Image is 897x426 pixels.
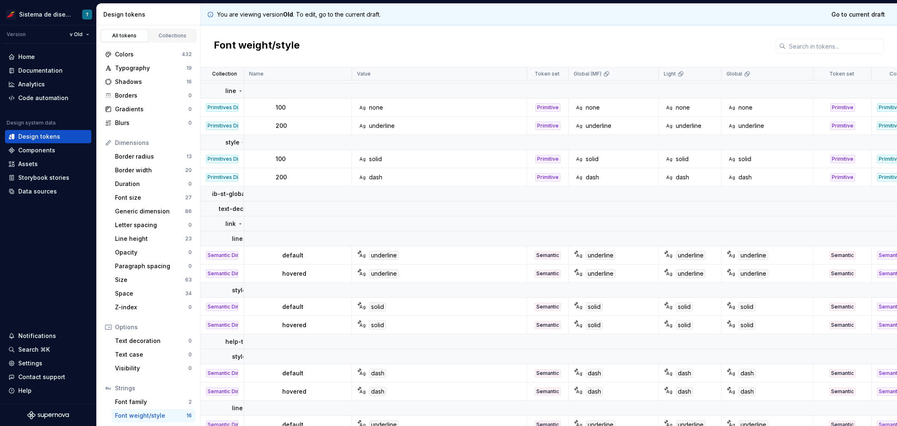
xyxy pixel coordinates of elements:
[115,221,188,229] div: Letter spacing
[576,370,582,377] div: Ag
[282,387,306,396] p: hovered
[212,190,247,198] p: ib-st-global
[112,164,195,177] a: Border width20
[738,122,764,130] div: underline
[232,235,243,243] p: line
[576,156,582,162] div: Ag
[586,302,603,311] div: solid
[112,246,195,259] a: Opacity0
[188,181,192,187] div: 0
[369,155,382,163] div: solid
[666,370,672,377] div: Ag
[112,177,195,191] a: Duration0
[738,155,751,163] div: solid
[728,270,735,277] div: Ag
[738,103,753,112] div: none
[225,87,236,95] p: line
[103,10,197,19] div: Design tokens
[112,218,195,232] a: Letter spacing0
[5,157,91,171] a: Assets
[830,103,855,112] div: Primitive
[738,251,768,260] div: underline
[188,222,192,228] div: 0
[115,289,185,298] div: Space
[786,39,884,54] input: Search in tokens...
[676,251,706,260] div: underline
[188,106,192,113] div: 0
[576,104,582,111] div: Ag
[728,122,735,129] div: Ag
[576,174,582,181] div: Ag
[738,269,768,278] div: underline
[102,75,195,88] a: Shadows16
[276,173,287,181] p: 200
[676,387,693,396] div: dash
[115,350,188,359] div: Text case
[18,359,42,367] div: Settings
[185,194,192,201] div: 27
[586,251,616,260] div: underline
[7,31,26,38] div: Version
[676,321,693,330] div: solid
[535,71,560,77] p: Token set
[185,277,192,283] div: 63
[586,269,616,278] div: underline
[225,220,236,228] p: link
[369,173,382,181] div: dash
[188,338,192,344] div: 0
[152,32,193,39] div: Collections
[115,64,186,72] div: Typography
[115,180,188,188] div: Duration
[369,302,386,311] div: solid
[102,48,195,61] a: Colors432
[206,103,238,112] div: Primitives Dimension (0.1)
[70,31,83,38] span: v Old
[112,260,195,273] a: Paragraph spacing0
[359,156,366,162] div: Ag
[115,303,188,311] div: Z-index
[586,321,603,330] div: solid
[206,321,238,329] div: Semantic Dimension (0.1)
[359,104,366,111] div: Ag
[369,122,395,130] div: underline
[574,71,601,77] p: Global (MF)
[535,369,561,377] div: Semantic
[282,321,306,329] p: hovered
[225,338,252,346] p: help-text
[112,362,195,375] a: Visibility0
[829,71,854,77] p: Token set
[666,252,672,259] div: Ag
[5,384,91,397] button: Help
[188,263,192,269] div: 0
[576,304,582,310] div: Ag
[829,321,855,329] div: Semantic
[102,103,195,116] a: Gradients0
[586,155,599,163] div: solid
[726,71,742,77] p: Global
[666,104,672,111] div: Ag
[830,173,855,181] div: Primitive
[188,351,192,358] div: 0
[5,370,91,384] button: Contact support
[535,387,561,396] div: Semantic
[535,321,561,329] div: Semantic
[728,252,735,259] div: Ag
[188,304,192,311] div: 0
[249,71,264,77] p: Name
[232,353,246,361] p: style
[206,387,238,396] div: Semantic Dimension (0.1)
[214,39,300,54] h2: Font weight/style
[728,156,735,162] div: Ag
[369,369,386,378] div: dash
[5,144,91,157] a: Components
[676,155,689,163] div: solid
[112,205,195,218] a: Generic dimension86
[115,119,188,127] div: Blurs
[283,11,293,18] strong: Old
[186,153,192,160] div: 13
[206,155,238,163] div: Primitives Dimension (0.1)
[182,51,192,58] div: 432
[5,329,91,343] button: Notifications
[829,387,855,396] div: Semantic
[369,103,383,112] div: none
